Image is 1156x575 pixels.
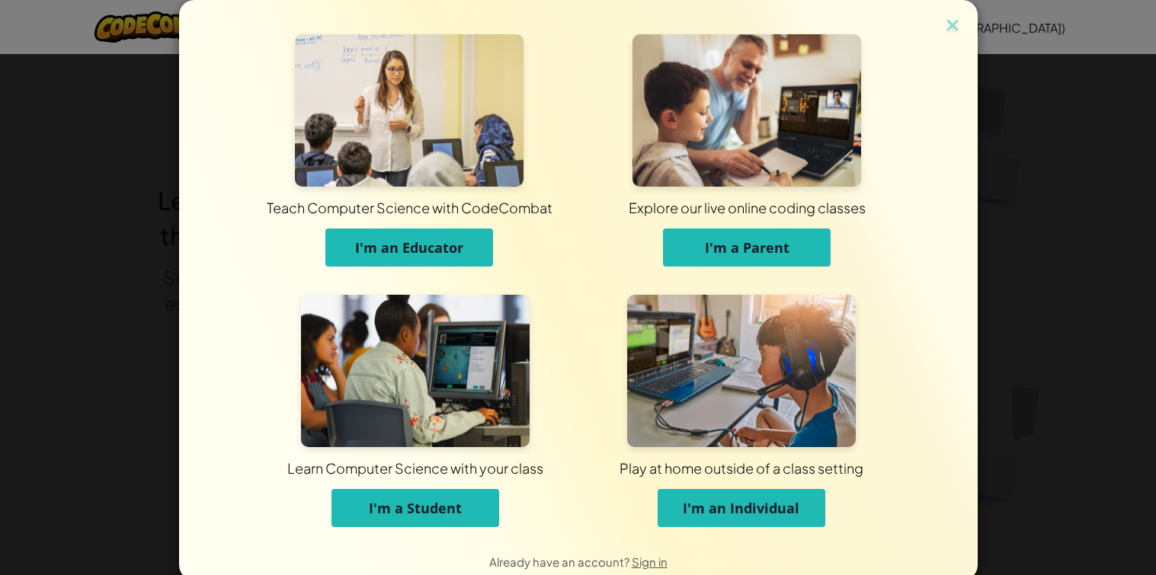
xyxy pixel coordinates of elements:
[489,554,632,569] span: Already have an account?
[632,554,668,569] a: Sign in
[325,228,493,267] button: I'm an Educator
[683,499,799,517] span: I'm an Individual
[627,295,856,447] img: For Individuals
[705,238,789,257] span: I'm a Parent
[295,34,524,187] img: For Educators
[301,295,530,447] img: For Students
[355,238,463,257] span: I'm an Educator
[367,458,1116,478] div: Play at home outside of a class setting
[632,34,861,187] img: For Parents
[355,198,1139,217] div: Explore our live online coding classes
[663,228,831,267] button: I'm a Parent
[331,489,499,527] button: I'm a Student
[658,489,825,527] button: I'm an Individual
[369,499,462,517] span: I'm a Student
[943,15,962,38] img: close icon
